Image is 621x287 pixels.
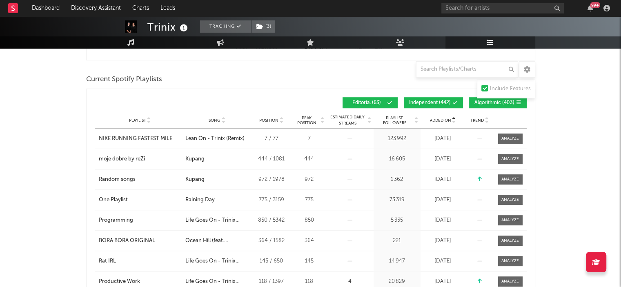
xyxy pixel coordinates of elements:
[470,118,484,123] span: Trend
[185,135,245,143] div: Lean On - Trinix (Remix)
[469,97,527,108] button: Algorithmic(403)
[376,196,418,204] div: 73 319
[253,135,290,143] div: 7 / 77
[294,237,325,245] div: 364
[294,196,325,204] div: 775
[588,5,593,11] button: 99+
[376,237,418,245] div: 221
[185,216,249,225] div: Life Goes On - Trinix Remix
[99,135,172,143] div: NIKE RUNNING FASTEST MILE
[423,237,463,245] div: [DATE]
[423,196,463,204] div: [DATE]
[99,278,140,286] div: Productive Work
[430,118,451,123] span: Added On
[376,155,418,163] div: 16 605
[294,155,325,163] div: 444
[129,118,146,123] span: Playlist
[329,114,367,127] span: Estimated Daily Streams
[252,20,275,33] button: (3)
[99,196,181,204] a: One Playlist
[209,118,220,123] span: Song
[99,257,116,265] div: Rat IRL
[185,257,249,265] div: Life Goes On - Trinix Remix
[99,155,145,163] div: moje dobre by reZi
[185,237,249,245] div: Ocean Hill (feat. [PERSON_NAME])
[99,237,155,245] div: BORA BORA ORIGINAL
[253,155,290,163] div: 444 / 1081
[423,135,463,143] div: [DATE]
[99,176,181,184] a: Random songs
[423,216,463,225] div: [DATE]
[185,278,249,286] div: Life Goes On - Trinix Remix
[200,20,251,33] button: Tracking
[294,216,325,225] div: 850
[416,61,518,78] input: Search Playlists/Charts
[253,278,290,286] div: 118 / 1397
[99,196,128,204] div: One Playlist
[147,20,190,34] div: Trinix
[404,97,463,108] button: Independent(442)
[376,257,418,265] div: 14 947
[329,278,372,286] div: 4
[99,176,136,184] div: Random songs
[99,216,133,225] div: Programming
[253,257,290,265] div: 145 / 650
[253,216,290,225] div: 850 / 5342
[99,155,181,163] a: moje dobre by reZi
[376,135,418,143] div: 123 992
[294,176,325,184] div: 972
[294,116,320,125] span: Peak Position
[423,155,463,163] div: [DATE]
[99,257,181,265] a: Rat IRL
[409,100,451,105] span: Independent ( 442 )
[251,20,276,33] span: ( 3 )
[86,75,162,85] span: Current Spotify Playlists
[253,237,290,245] div: 364 / 1582
[590,2,600,8] div: 99 +
[343,97,398,108] button: Editorial(63)
[376,278,418,286] div: 20 829
[376,176,418,184] div: 1 362
[294,278,325,286] div: 118
[253,176,290,184] div: 972 / 1978
[185,155,205,163] div: Kupang
[423,278,463,286] div: [DATE]
[376,116,414,125] span: Playlist Followers
[259,118,278,123] span: Position
[490,84,531,94] div: Include Features
[348,100,385,105] span: Editorial ( 63 )
[253,196,290,204] div: 775 / 3159
[185,196,215,204] div: Raining Day
[99,237,181,245] a: BORA BORA ORIGINAL
[99,216,181,225] a: Programming
[99,135,181,143] a: NIKE RUNNING FASTEST MILE
[308,46,313,50] span: to
[441,3,564,13] input: Search for artists
[185,176,205,184] div: Kupang
[294,257,325,265] div: 145
[294,135,325,143] div: 7
[423,176,463,184] div: [DATE]
[99,278,181,286] a: Productive Work
[423,257,463,265] div: [DATE]
[376,216,418,225] div: 5 335
[319,46,324,50] span: of
[474,100,514,105] span: Algorithmic ( 403 )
